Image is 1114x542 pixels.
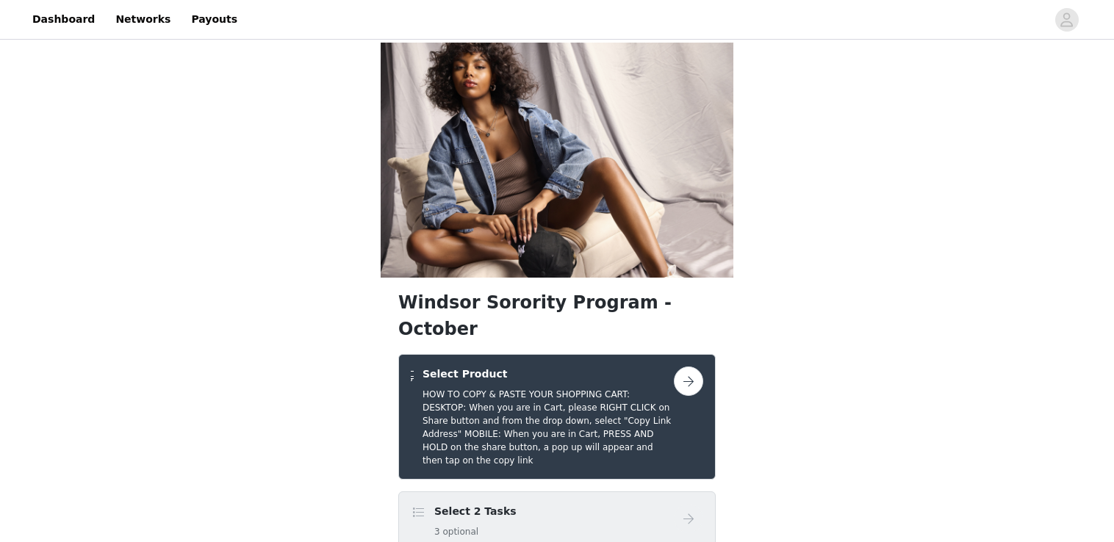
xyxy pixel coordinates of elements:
a: Payouts [182,3,246,36]
h4: Select 2 Tasks [434,504,517,519]
h1: Windsor Sorority Program - October [398,289,716,342]
h4: Select Product [423,366,674,382]
a: Networks [107,3,179,36]
div: avatar [1060,8,1074,32]
a: Dashboard [24,3,104,36]
div: Select Product [398,354,716,480]
h5: HOW TO COPY & PASTE YOUR SHOPPING CART: DESKTOP: When you are in Cart, please RIGHT CLICK on Shar... [423,388,674,467]
h5: 3 optional [434,525,517,538]
img: campaign image [381,43,733,278]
